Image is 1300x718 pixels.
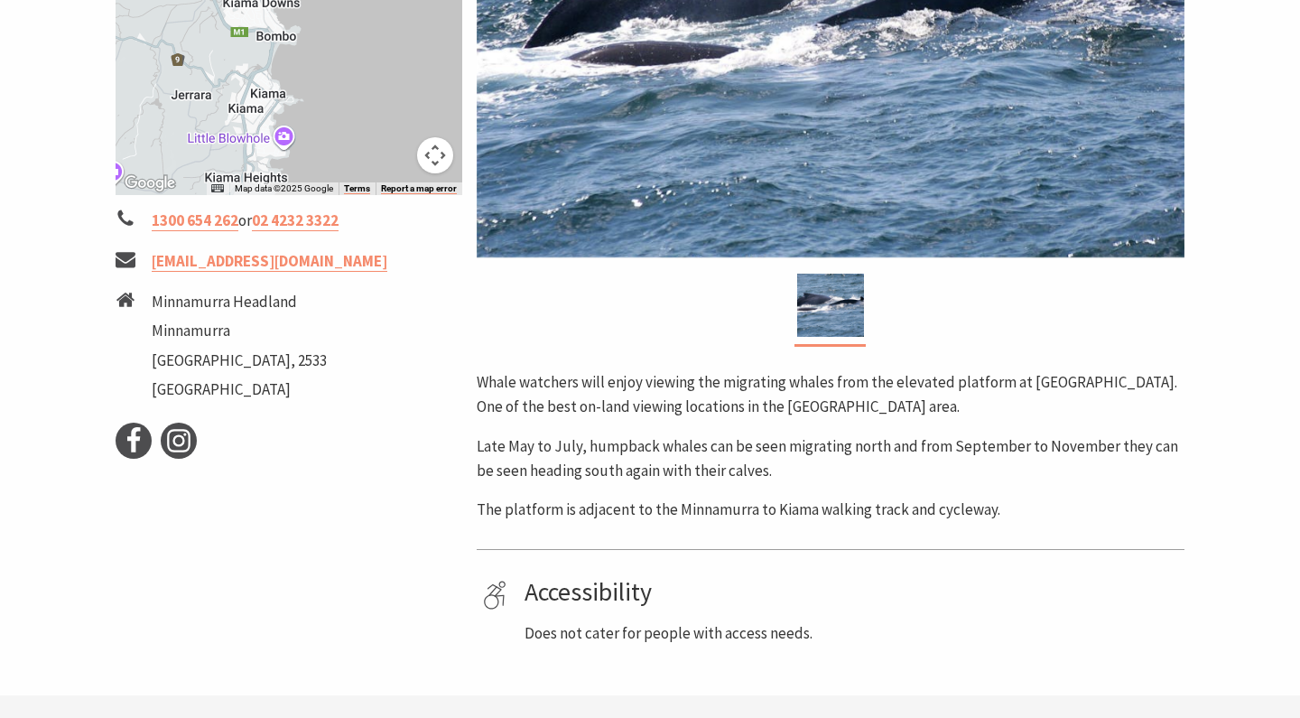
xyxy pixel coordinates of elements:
p: Late May to July, humpback whales can be seen migrating north and from September to November they... [477,434,1184,483]
img: Minnamurra Whale Watching Platform [797,274,864,337]
li: [GEOGRAPHIC_DATA] [152,378,327,402]
p: Does not cater for people with access needs. [525,621,1178,646]
p: Whale watchers will enjoy viewing the migrating whales from the elevated platform at [GEOGRAPHIC_... [477,370,1184,419]
button: Keyboard shortcuts [211,182,224,195]
button: Map camera controls [417,137,453,173]
li: or [116,209,462,233]
li: [GEOGRAPHIC_DATA], 2533 [152,349,327,373]
p: The platform is adjacent to the Minnamurra to Kiama walking track and cycleway. [477,498,1184,522]
img: Google [120,172,180,195]
a: Click to see this area on Google Maps [120,172,180,195]
li: Minnamurra [152,319,327,343]
span: Map data ©2025 Google [235,183,333,193]
a: Terms (opens in new tab) [344,183,370,194]
a: 02 4232 3322 [252,210,339,231]
a: 1300 654 262 [152,210,238,231]
h4: Accessibility [525,577,1178,608]
a: [EMAIL_ADDRESS][DOMAIN_NAME] [152,251,387,272]
a: Report a map error [381,183,457,194]
li: Minnamurra Headland [152,290,327,314]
